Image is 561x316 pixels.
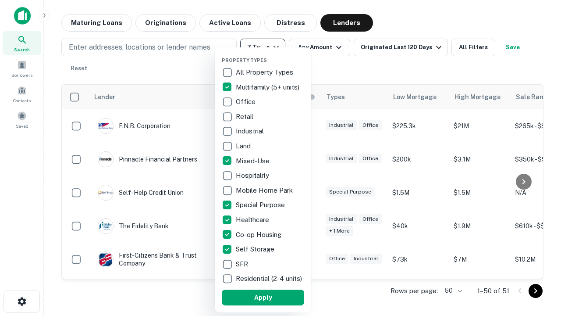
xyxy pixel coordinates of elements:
[222,57,267,63] span: Property Types
[236,67,295,78] p: All Property Types
[236,170,271,181] p: Hospitality
[236,185,295,196] p: Mobile Home Park
[236,97,257,107] p: Office
[236,82,301,93] p: Multifamily (5+ units)
[236,273,304,284] p: Residential (2-4 units)
[236,111,255,122] p: Retail
[236,126,266,136] p: Industrial
[236,141,252,151] p: Land
[236,156,271,166] p: Mixed-Use
[236,230,283,240] p: Co-op Housing
[236,215,271,225] p: Healthcare
[517,246,561,288] iframe: Chat Widget
[222,290,304,305] button: Apply
[236,259,250,269] p: SFR
[236,244,276,255] p: Self Storage
[236,200,287,210] p: Special Purpose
